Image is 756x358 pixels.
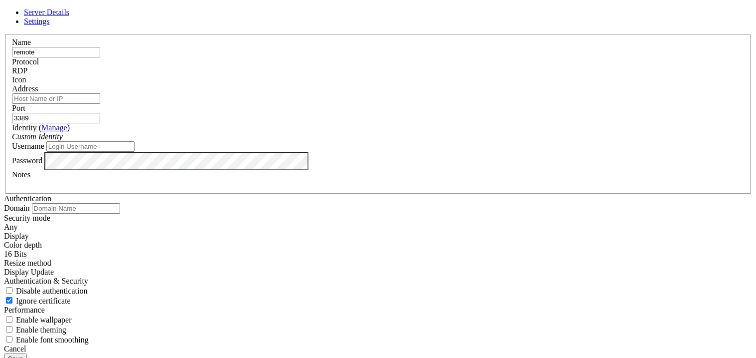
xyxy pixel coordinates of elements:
[16,326,66,334] span: Enable theming
[12,66,744,75] div: RDP
[24,8,69,16] a: Server Details
[4,250,27,258] span: 16 Bits
[16,316,72,324] span: Enable wallpaper
[4,345,752,354] div: Cancel
[12,170,30,179] label: Notes
[6,336,12,343] input: Enable font smoothing
[4,223,752,232] div: Any
[12,113,100,123] input: Port Number
[4,194,51,203] label: Authentication
[4,259,51,267] label: Display Update channel added with RDP 8.1 to signal the server when the client display size has c...
[16,297,71,305] span: Ignore certificate
[4,232,29,240] label: Display
[46,141,135,152] input: Login Username
[6,326,12,333] input: Enable theming
[4,250,752,259] div: 16 Bits
[12,38,31,46] label: Name
[24,17,50,25] a: Settings
[4,316,72,324] label: If set to true, enables rendering of the desktop wallpaper. By default, wallpaper will be disable...
[12,47,100,57] input: Server Name
[6,316,12,323] input: Enable wallpaper
[12,156,42,165] label: Password
[6,297,12,304] input: Ignore certificate
[4,241,42,249] label: The color depth to request, in bits-per-pixel.
[12,123,70,132] label: Identity
[4,277,88,285] label: Authentication & Security
[12,132,744,141] div: Custom Identity
[4,306,45,314] label: Performance
[12,66,27,75] span: RDP
[12,132,63,141] i: Custom Identity
[12,142,44,150] label: Username
[4,268,752,277] div: Display Update
[12,84,38,93] label: Address
[4,204,30,212] label: Domain
[41,123,67,132] a: Manage
[12,57,39,66] label: Protocol
[4,223,18,231] span: Any
[12,93,100,104] input: Host Name or IP
[16,336,89,344] span: Enable font smoothing
[4,287,88,295] label: If set to true, authentication will be disabled. Note that this refers to authentication that tak...
[4,268,54,276] span: Display Update
[12,75,26,84] label: Icon
[4,326,66,334] label: If set to true, enables use of theming of windows and controls.
[39,123,70,132] span: ( )
[16,287,88,295] span: Disable authentication
[4,297,71,305] label: If set to true, the certificate returned by the server will be ignored, even if that certificate ...
[4,336,89,344] label: If set to true, text will be rendered with smooth edges. Text over RDP is rendered with rough edg...
[32,203,120,214] input: Domain Name
[4,214,50,222] label: Security mode
[12,104,25,112] label: Port
[6,287,12,294] input: Disable authentication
